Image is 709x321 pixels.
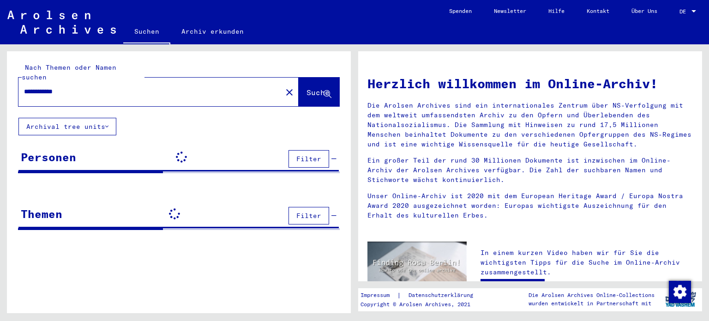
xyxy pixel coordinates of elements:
span: Filter [296,212,321,220]
span: Suche [306,88,330,97]
a: Archiv erkunden [170,20,255,42]
img: video.jpg [367,242,467,296]
div: Themen [21,206,62,222]
mat-icon: close [284,87,295,98]
p: In einem kurzen Video haben wir für Sie die wichtigsten Tipps für die Suche im Online-Archiv zusa... [481,248,693,277]
img: Arolsen_neg.svg [7,11,116,34]
h1: Herzlich willkommen im Online-Archiv! [367,74,693,93]
a: Impressum [361,291,397,300]
button: Clear [280,83,299,101]
p: Die Arolsen Archives Online-Collections [529,291,655,299]
span: DE [679,8,690,15]
button: Filter [288,150,329,168]
button: Suche [299,78,339,106]
button: Archival tree units [18,118,116,135]
p: Die Arolsen Archives sind ein internationales Zentrum über NS-Verfolgung mit dem weltweit umfasse... [367,101,693,149]
button: Filter [288,207,329,224]
a: Suchen [123,20,170,44]
p: wurden entwickelt in Partnerschaft mit [529,299,655,308]
a: Datenschutzerklärung [401,291,484,300]
a: Video ansehen [481,279,545,297]
img: Zustimmung ändern [669,281,691,303]
div: | [361,291,484,300]
mat-label: Nach Themen oder Namen suchen [22,63,116,81]
p: Ein großer Teil der rund 30 Millionen Dokumente ist inzwischen im Online-Archiv der Arolsen Archi... [367,156,693,185]
img: yv_logo.png [663,288,698,311]
p: Unser Online-Archiv ist 2020 mit dem European Heritage Award / Europa Nostra Award 2020 ausgezeic... [367,191,693,220]
div: Personen [21,149,76,165]
span: Filter [296,155,321,163]
p: Copyright © Arolsen Archives, 2021 [361,300,484,309]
